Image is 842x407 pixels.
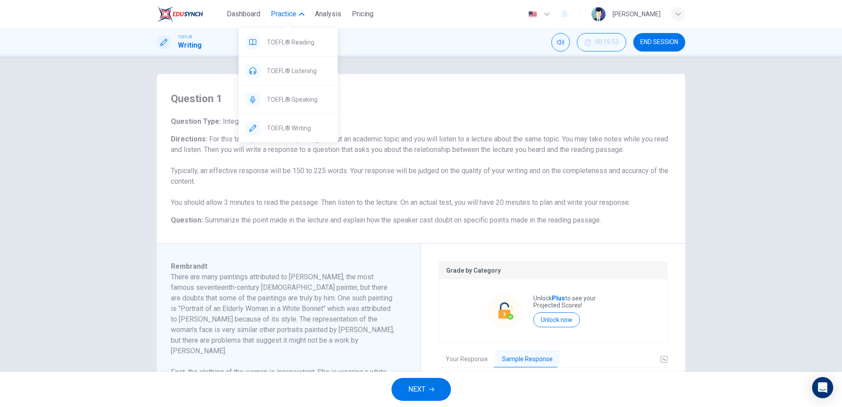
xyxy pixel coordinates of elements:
[157,5,223,23] a: EduSynch logo
[239,57,338,85] div: TOEFL® Listening
[221,117,294,126] span: Integrated Writing Task
[552,295,565,302] strong: Plus
[352,9,373,19] span: Pricing
[157,5,203,23] img: EduSynch logo
[577,33,626,52] div: Hide
[595,39,619,46] span: 00:19:53
[315,9,341,19] span: Analysis
[533,312,580,327] button: Unlock now
[267,66,331,76] span: TOEFL® Listening
[633,33,685,52] button: END SESSION
[533,295,619,309] p: Unlock to see your Projected Scores!
[171,135,668,207] span: For this task, you will read a passage about an academic topic and you will listen to a lecture a...
[239,28,338,56] div: TOEFL® Reading
[812,377,833,398] div: Open Intercom Messenger
[267,6,308,22] button: Practice
[171,134,671,208] h6: Directions :
[178,40,202,51] h1: Writing
[311,6,345,22] button: Analysis
[171,262,207,270] span: Rembrandt
[551,33,570,52] div: Mute
[577,33,626,52] button: 00:19:53
[171,116,671,127] h6: Question Type :
[348,6,377,22] button: Pricing
[178,34,192,40] span: TOEFL®
[227,9,260,19] span: Dashboard
[171,92,671,106] h4: Question 1
[223,6,264,22] button: Dashboard
[640,39,678,46] span: END SESSION
[267,37,331,48] span: TOEFL® Reading
[239,85,338,114] div: TOEFL® Speaking
[267,123,331,133] span: TOEFL® Writing
[205,216,601,224] span: Summarize the point made in the lecture and explain how the speaker cast doubt on specific points...
[527,11,538,18] img: en
[446,267,660,274] p: Grade by Category
[391,378,451,401] button: NEXT
[171,272,396,356] h6: There are many paintings attributed to [PERSON_NAME], the most famous seventeenth-century [DEMOGR...
[271,9,296,19] span: Practice
[591,7,606,21] img: Profile picture
[171,215,671,226] h6: Question :
[267,94,331,105] span: TOEFL® Speaking
[239,114,338,142] div: TOEFL® Writing
[439,350,668,369] div: basic tabs example
[408,383,425,396] span: NEXT
[439,350,495,369] button: Your Response
[495,350,560,369] button: Sample Response
[613,9,661,19] div: [PERSON_NAME]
